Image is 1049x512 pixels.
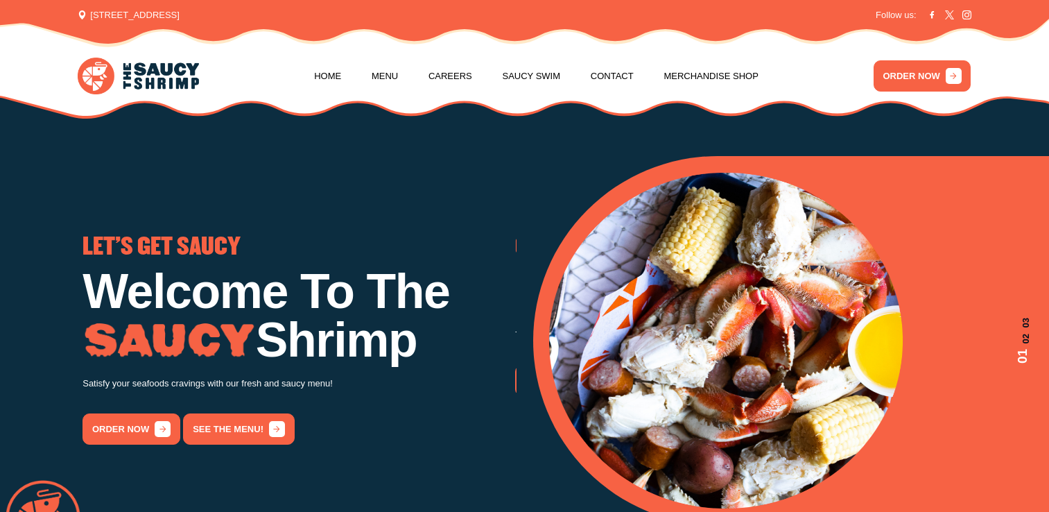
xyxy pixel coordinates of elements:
[83,268,515,365] h1: Welcome To The Shrimp
[515,237,766,259] span: GO THE WHOLE NINE YARDS
[549,173,1032,509] div: 1 / 3
[314,50,341,103] a: Home
[83,237,515,445] div: 1 / 3
[83,376,515,392] p: Satisfy your seafoods cravings with our fresh and saucy menu!
[874,60,971,92] a: ORDER NOW
[876,8,917,22] span: Follow us:
[1013,318,1033,327] span: 03
[183,413,294,445] a: See the menu!
[503,50,561,103] a: Saucy Swim
[372,50,398,103] a: Menu
[591,50,634,103] a: Contact
[549,173,903,509] img: Banner Image
[1013,349,1033,364] span: 01
[664,50,758,103] a: Merchandise Shop
[428,50,472,103] a: Careers
[515,237,948,396] div: 2 / 3
[515,327,948,343] p: Try our famous Whole Nine Yards sauce! The recipe is our secret!
[515,268,948,316] h1: Low Country Boil
[78,8,179,22] span: [STREET_ADDRESS]
[83,237,241,259] span: LET'S GET SAUCY
[78,58,199,94] img: logo
[83,323,256,359] img: Image
[83,413,180,445] a: order now
[1013,334,1033,343] span: 02
[515,365,613,396] a: order now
